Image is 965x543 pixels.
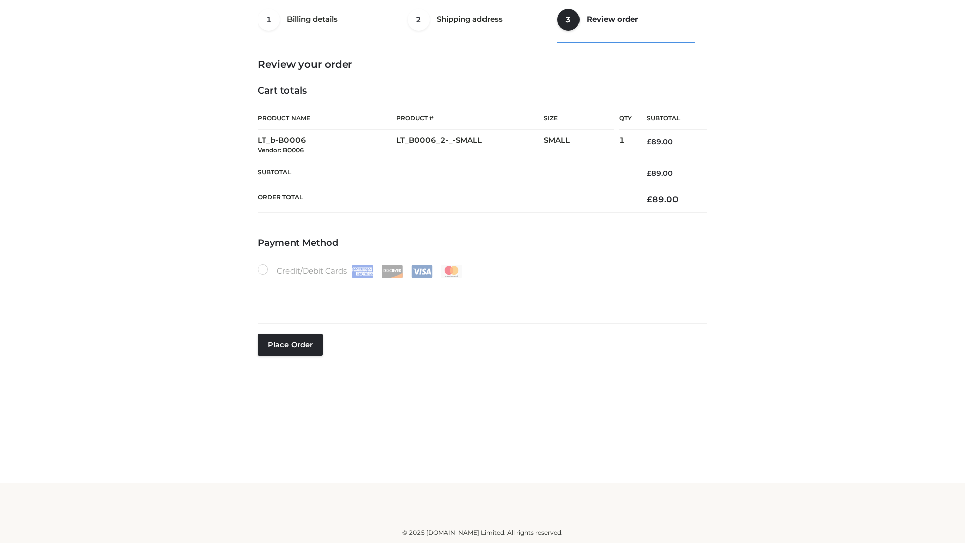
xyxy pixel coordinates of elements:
th: Subtotal [632,107,707,130]
div: © 2025 [DOMAIN_NAME] Limited. All rights reserved. [149,528,816,538]
span: £ [647,194,652,204]
img: Mastercard [441,265,462,278]
td: LT_B0006_2-_-SMALL [396,130,544,161]
img: Amex [352,265,373,278]
td: LT_b-B0006 [258,130,396,161]
th: Product # [396,107,544,130]
td: SMALL [544,130,619,161]
th: Order Total [258,186,632,213]
th: Subtotal [258,161,632,186]
h3: Review your order [258,58,707,70]
th: Qty [619,107,632,130]
span: £ [647,169,651,178]
td: 1 [619,130,632,161]
img: Visa [411,265,433,278]
iframe: Secure payment input frame [256,276,705,313]
bdi: 89.00 [647,169,673,178]
label: Credit/Debit Cards [258,264,463,278]
th: Product Name [258,107,396,130]
h4: Cart totals [258,85,707,97]
small: Vendor: B0006 [258,146,304,154]
img: Discover [381,265,403,278]
span: £ [647,137,651,146]
th: Size [544,107,614,130]
bdi: 89.00 [647,194,679,204]
button: Place order [258,334,323,356]
bdi: 89.00 [647,137,673,146]
h4: Payment Method [258,238,707,249]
